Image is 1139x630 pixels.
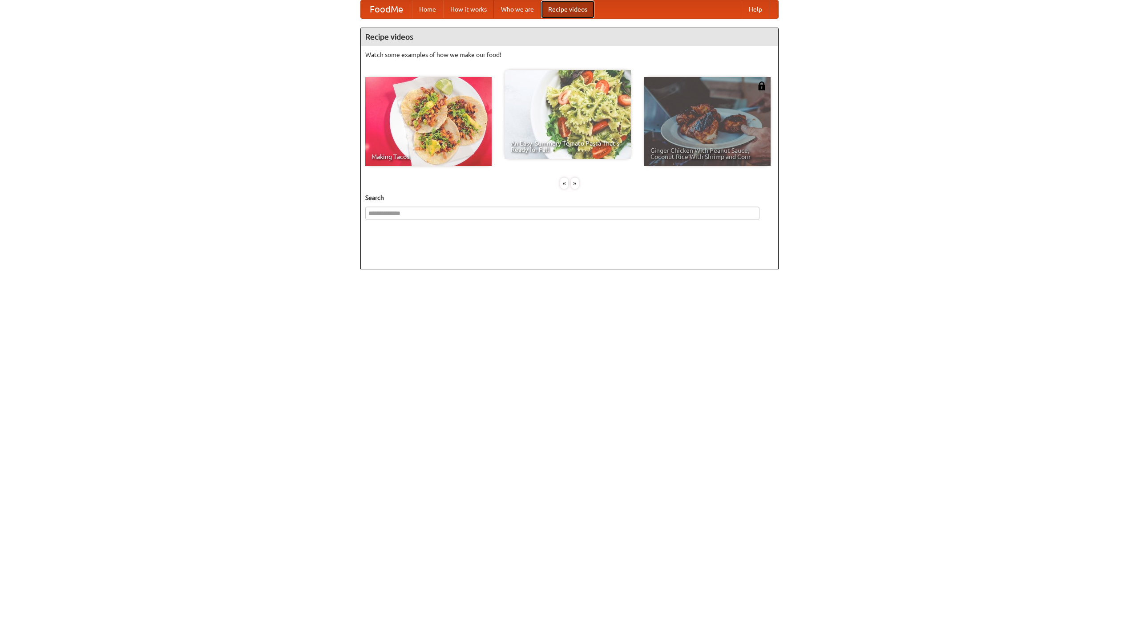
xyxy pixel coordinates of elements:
h5: Search [365,193,774,202]
a: Recipe videos [541,0,594,18]
a: FoodMe [361,0,412,18]
img: 483408.png [757,81,766,90]
a: Making Tacos [365,77,492,166]
a: Help [742,0,769,18]
a: Who we are [494,0,541,18]
a: Home [412,0,443,18]
span: An Easy, Summery Tomato Pasta That's Ready for Fall [511,140,625,153]
p: Watch some examples of how we make our food! [365,50,774,59]
div: » [571,178,579,189]
a: How it works [443,0,494,18]
div: « [560,178,568,189]
span: Making Tacos [372,154,485,160]
h4: Recipe videos [361,28,778,46]
a: An Easy, Summery Tomato Pasta That's Ready for Fall [505,70,631,159]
